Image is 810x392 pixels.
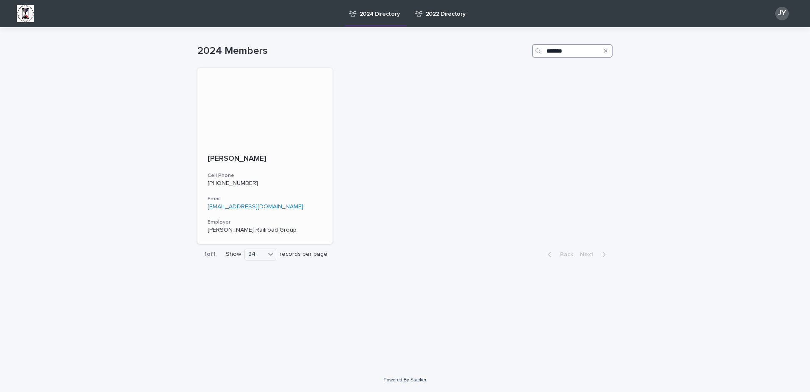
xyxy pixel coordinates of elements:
[197,45,529,57] h1: 2024 Members
[775,7,789,20] div: JY
[577,251,613,258] button: Next
[245,250,265,259] div: 24
[280,251,327,258] p: records per page
[208,219,322,226] h3: Employer
[226,251,241,258] p: Show
[208,180,258,186] a: [PHONE_NUMBER]
[208,227,322,234] p: [PERSON_NAME] Railroad Group
[555,252,573,258] span: Back
[208,172,322,179] h3: Cell Phone
[197,68,333,244] a: [PERSON_NAME]Cell Phone[PHONE_NUMBER]Email[EMAIL_ADDRESS][DOMAIN_NAME]Employer[PERSON_NAME] Railr...
[580,252,599,258] span: Next
[532,44,613,58] input: Search
[383,377,426,382] a: Powered By Stacker
[208,204,303,210] a: [EMAIL_ADDRESS][DOMAIN_NAME]
[541,251,577,258] button: Back
[208,196,322,202] h3: Email
[208,154,322,164] p: [PERSON_NAME]
[17,5,34,22] img: BsxibNoaTPe9uU9VL587
[197,244,222,265] p: 1 of 1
